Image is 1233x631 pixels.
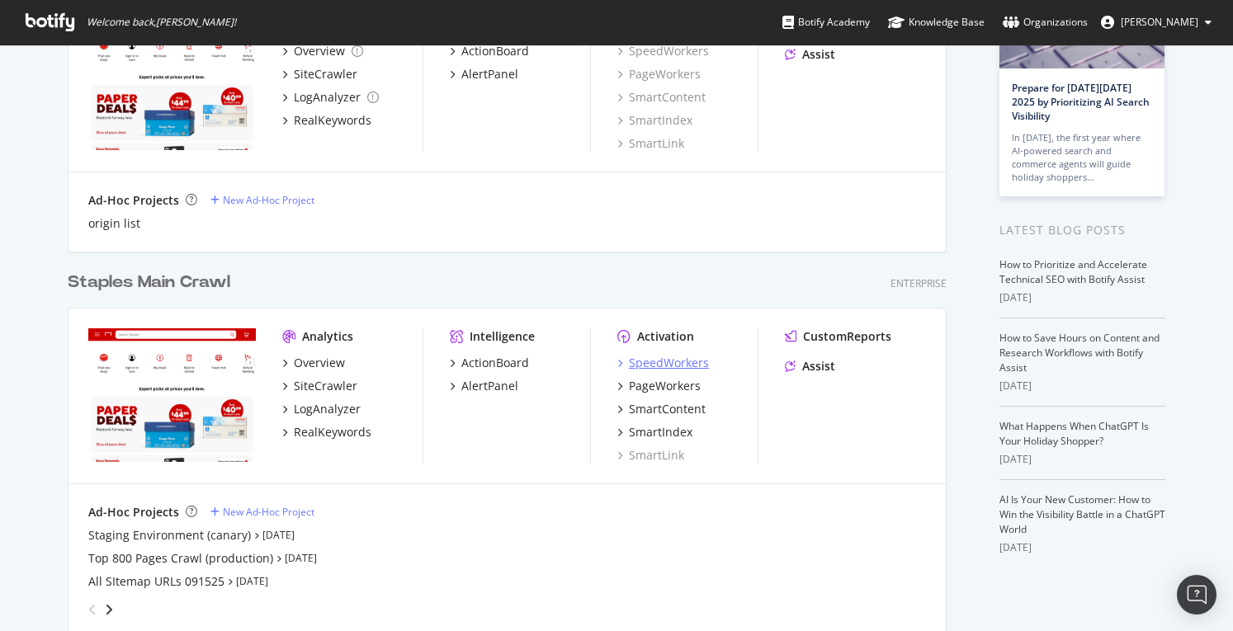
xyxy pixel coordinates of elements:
a: SpeedWorkers [617,43,709,59]
div: Organizations [1003,14,1088,31]
div: Activation [637,328,694,345]
button: [PERSON_NAME] [1088,9,1225,35]
div: SmartContent [629,401,706,417]
a: Overview [282,355,345,371]
div: AlertPanel [461,66,518,82]
div: ActionBoard [461,43,529,59]
div: [DATE] [999,290,1165,305]
a: Prepare for [DATE][DATE] 2025 by Prioritizing AI Search Visibility [1012,81,1150,123]
div: angle-right [103,601,115,618]
div: angle-left [82,596,103,623]
div: SpeedWorkers [629,355,709,371]
div: Overview [294,43,345,59]
a: ActionBoard [450,355,529,371]
div: RealKeywords [294,112,371,129]
div: [DATE] [999,379,1165,393]
a: SmartLink [617,447,684,464]
a: [DATE] [285,551,317,565]
a: Assist [785,46,835,63]
a: SpeedWorkers [617,355,709,371]
div: Botify Academy [782,14,870,31]
a: What Happens When ChatGPT Is Your Holiday Shopper? [999,419,1149,448]
a: ActionBoard [450,43,529,59]
a: SiteCrawler [282,66,357,82]
a: AlertPanel [450,66,518,82]
a: RealKeywords [282,112,371,129]
div: [DATE] [999,540,1165,555]
a: Overview [282,43,363,59]
img: staples.com [88,16,256,150]
div: Intelligence [470,328,535,345]
a: SmartLink [617,135,684,152]
div: [DATE] [999,452,1165,467]
a: PageWorkers [617,66,701,82]
div: Overview [294,355,345,371]
div: AlertPanel [461,378,518,394]
a: CustomReports [785,328,891,345]
div: LogAnalyzer [294,401,361,417]
a: SmartContent [617,401,706,417]
div: New Ad-Hoc Project [223,193,314,207]
a: Assist [785,358,835,374]
a: How to Prioritize and Accelerate Technical SEO with Botify Assist [999,257,1147,286]
div: CustomReports [803,328,891,345]
a: All SItemap URLs 091525 [88,573,224,590]
div: PageWorkers [629,378,701,394]
div: Latest Blog Posts [999,221,1165,239]
a: Staples Main Crawl [68,271,237,294]
a: [DATE] [236,574,268,588]
a: AI Is Your New Customer: How to Win the Visibility Battle in a ChatGPT World [999,492,1165,536]
a: SmartIndex [617,424,692,440]
a: origin list [88,215,140,232]
div: SiteCrawler [294,66,357,82]
div: Assist [802,358,835,374]
a: Staging Environment (canary) [88,527,251,544]
div: SiteCrawler [294,378,357,394]
div: Ad-Hoc Projects [88,192,179,209]
a: Top 800 Pages Crawl (production) [88,550,273,567]
div: Analytics [302,328,353,345]
a: New Ad-Hoc Project [210,505,314,519]
a: [DATE] [262,528,295,542]
div: Ad-Hoc Projects [88,504,179,520]
div: Staples Main Crawl [68,271,230,294]
a: New Ad-Hoc Project [210,193,314,207]
a: LogAnalyzer [282,89,379,106]
div: In [DATE], the first year where AI-powered search and commerce agents will guide holiday shoppers… [1012,131,1152,184]
a: SmartIndex [617,112,692,129]
a: How to Save Hours on Content and Research Workflows with Botify Assist [999,331,1160,374]
div: New Ad-Hoc Project [223,505,314,519]
div: Enterprise [890,276,947,290]
a: PageWorkers [617,378,701,394]
div: SmartIndex [629,424,692,440]
a: SiteCrawler [282,378,357,394]
div: Knowledge Base [888,14,985,31]
div: Open Intercom Messenger [1177,575,1216,615]
div: Assist [802,46,835,63]
div: LogAnalyzer [294,89,361,106]
span: David Johnson [1121,15,1198,29]
a: LogAnalyzer [282,401,361,417]
span: Welcome back, [PERSON_NAME] ! [87,16,236,29]
img: staples.com [88,328,256,462]
div: ActionBoard [461,355,529,371]
a: RealKeywords [282,424,371,440]
a: SmartContent [617,89,706,106]
a: AlertPanel [450,378,518,394]
div: RealKeywords [294,424,371,440]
